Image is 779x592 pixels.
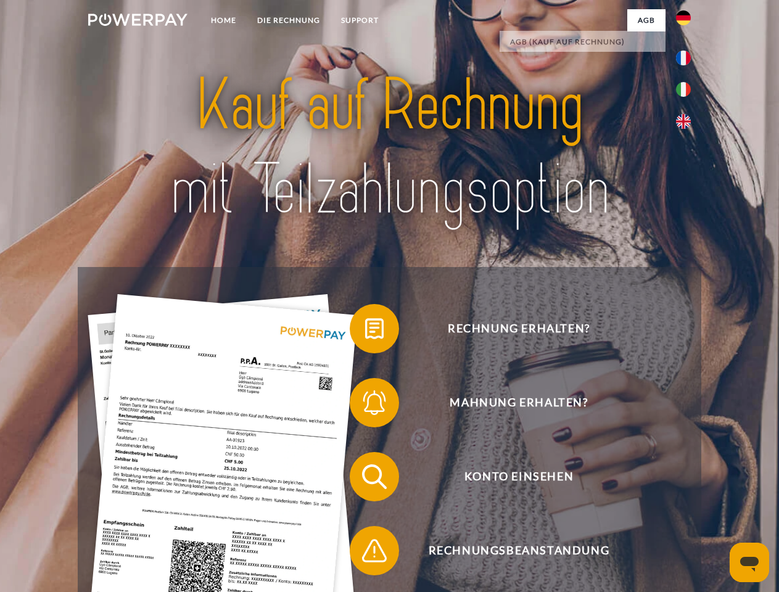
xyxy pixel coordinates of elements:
[359,387,390,418] img: qb_bell.svg
[368,526,670,575] span: Rechnungsbeanstandung
[359,461,390,492] img: qb_search.svg
[676,82,691,97] img: it
[676,10,691,25] img: de
[331,9,389,31] a: SUPPORT
[676,114,691,129] img: en
[350,526,670,575] button: Rechnungsbeanstandung
[359,535,390,566] img: qb_warning.svg
[368,452,670,501] span: Konto einsehen
[350,378,670,427] button: Mahnung erhalten?
[676,51,691,65] img: fr
[350,304,670,353] button: Rechnung erhalten?
[247,9,331,31] a: DIE RECHNUNG
[368,378,670,427] span: Mahnung erhalten?
[88,14,188,26] img: logo-powerpay-white.svg
[118,59,661,236] img: title-powerpay_de.svg
[200,9,247,31] a: Home
[350,452,670,501] button: Konto einsehen
[627,9,666,31] a: agb
[359,313,390,344] img: qb_bill.svg
[730,543,769,582] iframe: Schaltfläche zum Öffnen des Messaging-Fensters
[368,304,670,353] span: Rechnung erhalten?
[500,31,666,53] a: AGB (Kauf auf Rechnung)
